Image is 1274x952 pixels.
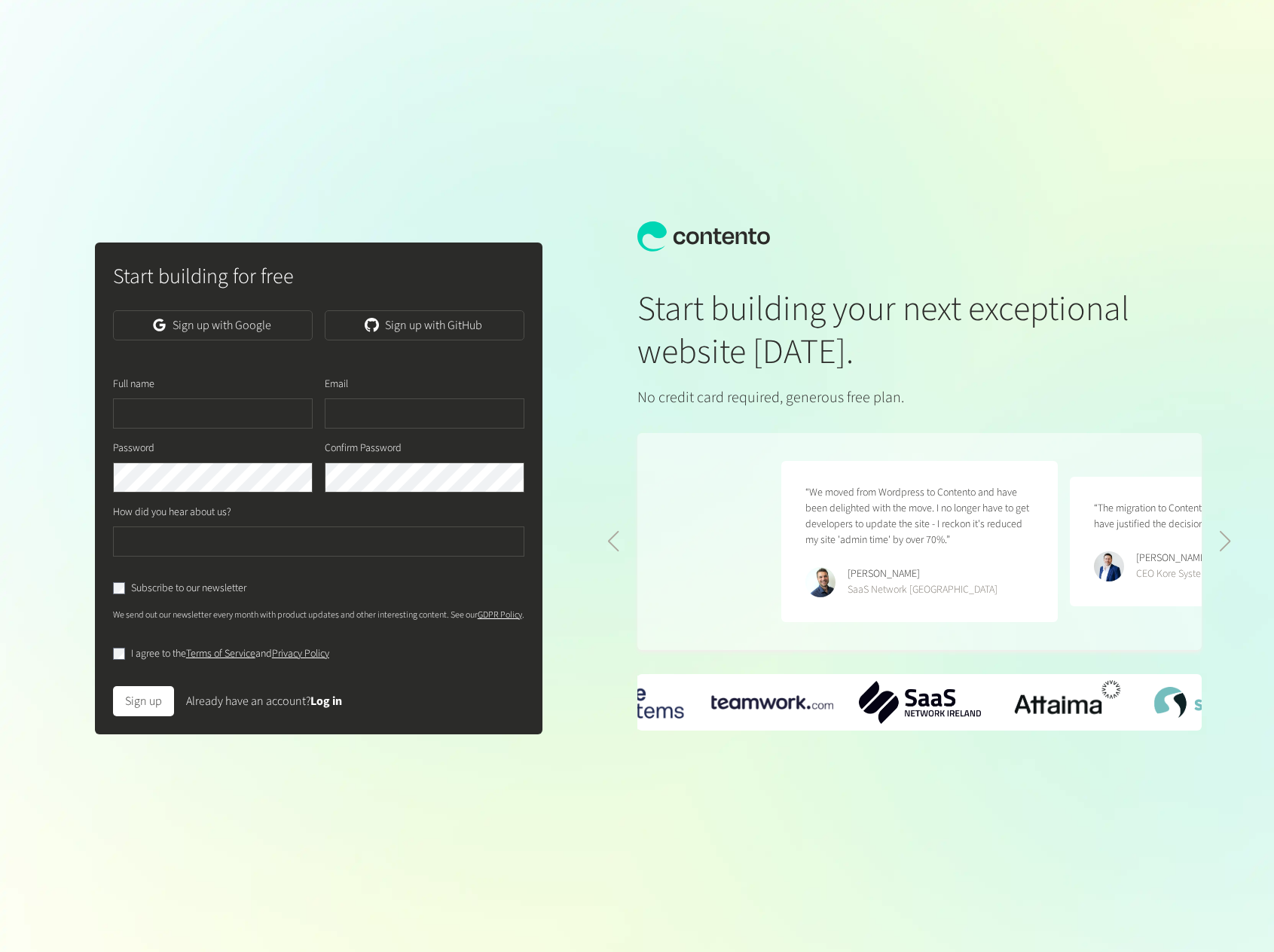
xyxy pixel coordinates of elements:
[310,693,342,709] a: Log in
[637,288,1144,374] h1: Start building your next exceptional website [DATE].
[711,695,833,709] div: 1 / 6
[478,609,522,621] a: GDPR Policy
[113,686,174,716] button: Sign up
[131,646,329,662] label: I agree to the and
[113,377,154,392] label: Full name
[859,681,981,723] div: 2 / 6
[805,485,1034,548] p: “We moved from Wordpress to Contento and have been delighted with the move. I no longer have to g...
[113,310,313,340] a: Sign up with Google
[113,505,231,520] label: How did you hear about us?
[325,377,348,392] label: Email
[1136,566,1214,582] div: CEO Kore Systems
[272,646,329,661] a: Privacy Policy
[1007,674,1129,731] div: 3 / 6
[859,681,981,723] img: SaaS-Network-Ireland-logo.png
[637,386,1144,409] p: No credit card required, generous free plan.
[113,609,524,622] p: We send out our newsletter every month with product updates and other interesting content. See our .
[805,567,836,597] img: Phillip Maucher
[325,310,524,340] a: Sign up with GitHub
[131,581,246,597] label: Subscribe to our newsletter
[1219,531,1232,552] div: Next slide
[781,461,1058,622] figure: 4 / 5
[113,441,154,456] label: Password
[848,582,998,598] div: SaaS Network [GEOGRAPHIC_DATA]
[1136,551,1214,566] div: [PERSON_NAME]
[848,566,998,582] div: [PERSON_NAME]
[113,261,524,292] h2: Start building for free
[325,441,402,456] label: Confirm Password
[186,646,255,661] a: Terms of Service
[1007,674,1129,731] img: Attaima-Logo.png
[607,531,620,552] div: Previous slide
[186,692,342,710] div: Already have an account?
[1094,551,1124,581] img: Ryan Crowley
[711,695,833,709] img: teamwork-logo.png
